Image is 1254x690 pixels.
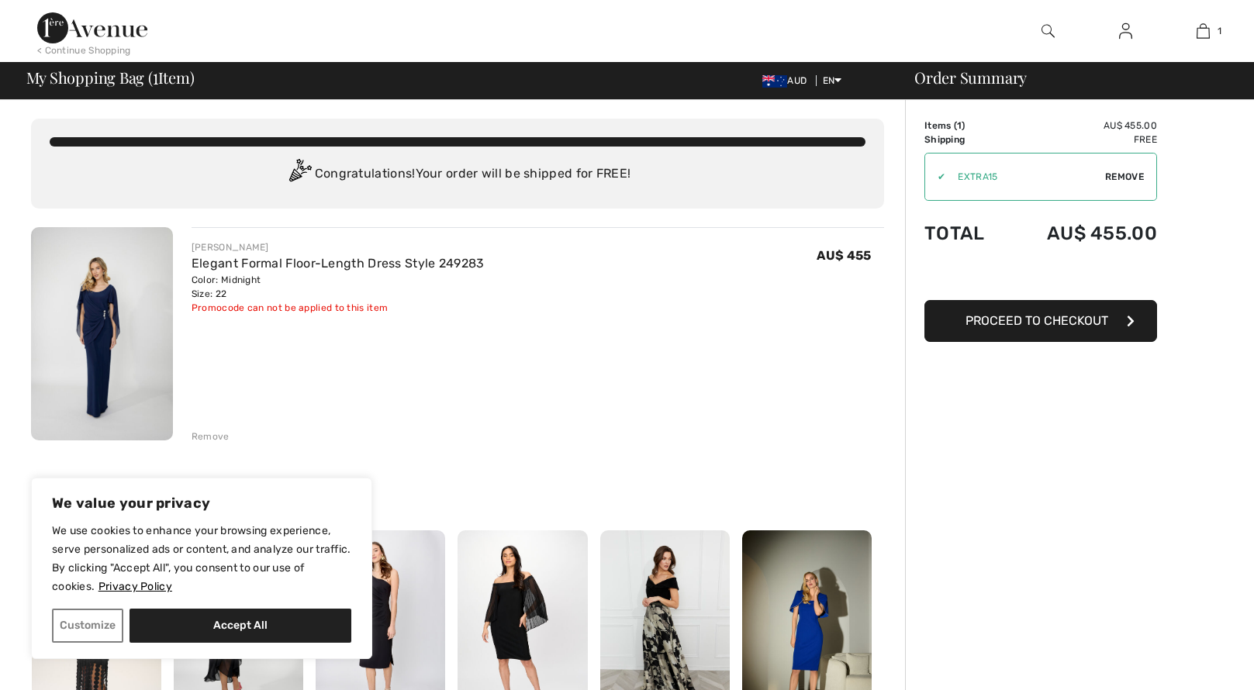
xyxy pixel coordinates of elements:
[823,75,842,86] span: EN
[1218,24,1221,38] span: 1
[1007,119,1157,133] td: AU$ 455.00
[762,75,787,88] img: Australian Dollar
[1197,22,1210,40] img: My Bag
[957,120,962,131] span: 1
[924,260,1157,295] iframe: PayPal
[31,478,372,659] div: We value your privacy
[896,70,1245,85] div: Order Summary
[31,499,884,518] h2: Shoppers also bought
[52,522,351,596] p: We use cookies to enhance your browsing experience, serve personalized ads or content, and analyz...
[192,430,230,443] div: Remove
[1105,170,1144,184] span: Remove
[31,227,173,440] img: Elegant Formal Floor-Length Dress Style 249283
[50,159,865,190] div: Congratulations! Your order will be shipped for FREE!
[924,119,1007,133] td: Items ( )
[192,256,485,271] a: Elegant Formal Floor-Length Dress Style 249283
[192,301,485,315] div: Promocode can not be applied to this item
[26,70,195,85] span: My Shopping Bag ( Item)
[1119,22,1132,40] img: My Info
[1165,22,1241,40] a: 1
[966,313,1108,328] span: Proceed to Checkout
[130,609,351,643] button: Accept All
[1007,133,1157,147] td: Free
[284,159,315,190] img: Congratulation2.svg
[924,300,1157,342] button: Proceed to Checkout
[924,207,1007,260] td: Total
[52,609,123,643] button: Customize
[192,273,485,301] div: Color: Midnight Size: 22
[1107,22,1145,41] a: Sign In
[98,579,173,594] a: Privacy Policy
[153,66,158,86] span: 1
[37,43,131,57] div: < Continue Shopping
[192,240,485,254] div: [PERSON_NAME]
[52,494,351,512] p: We value your privacy
[762,75,813,86] span: AUD
[817,248,871,263] span: AU$ 455
[925,170,945,184] div: ✔
[37,12,147,43] img: 1ère Avenue
[924,133,1007,147] td: Shipping
[1007,207,1157,260] td: AU$ 455.00
[1042,22,1055,40] img: search the website
[945,154,1105,200] input: Promo code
